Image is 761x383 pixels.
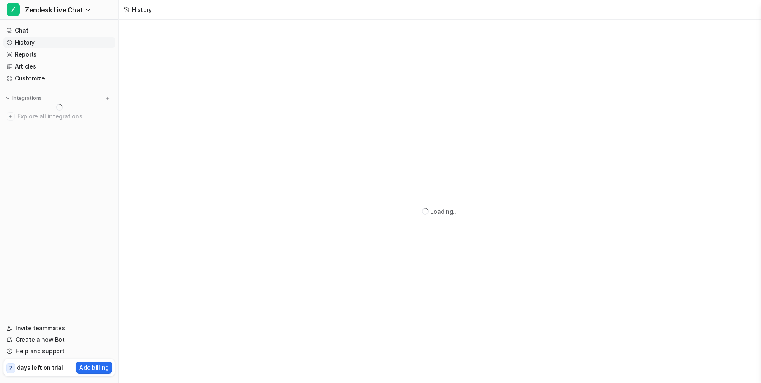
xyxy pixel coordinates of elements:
img: expand menu [5,95,11,101]
a: Reports [3,49,115,60]
p: 7 [9,364,12,372]
a: Articles [3,61,115,72]
span: Zendesk Live Chat [25,4,83,16]
span: Z [7,3,20,16]
p: days left on trial [17,363,63,372]
p: Integrations [12,95,42,102]
span: Explore all integrations [17,110,112,123]
a: Explore all integrations [3,111,115,122]
button: Add billing [76,362,112,374]
a: Chat [3,25,115,36]
img: explore all integrations [7,112,15,121]
a: Invite teammates [3,322,115,334]
img: menu_add.svg [105,95,111,101]
a: Customize [3,73,115,84]
a: Help and support [3,345,115,357]
a: History [3,37,115,48]
button: Integrations [3,94,44,102]
div: Loading... [430,207,457,216]
p: Add billing [79,363,109,372]
a: Create a new Bot [3,334,115,345]
div: History [132,5,152,14]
